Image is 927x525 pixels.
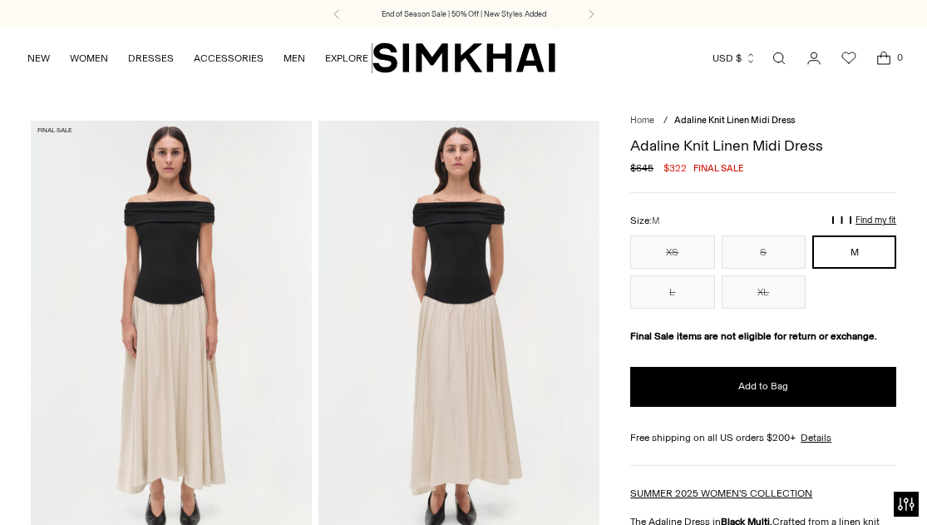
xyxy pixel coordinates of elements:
button: XS [630,235,714,269]
label: Size: [630,213,659,229]
button: XL [722,275,806,309]
a: Details [801,430,831,445]
button: M [812,235,896,269]
span: 0 [892,50,907,65]
strong: Final Sale items are not eligible for return or exchange. [630,330,877,342]
div: / [663,114,668,128]
a: EXPLORE [325,40,368,77]
button: Add to Bag [630,367,896,407]
a: Open search modal [762,42,796,75]
button: S [722,235,806,269]
a: DRESSES [128,40,174,77]
a: Wishlist [832,42,865,75]
span: $322 [663,161,687,176]
button: USD $ [713,40,757,77]
a: SIMKHAI [372,42,555,74]
span: M [652,215,659,226]
h1: Adaline Knit Linen Midi Dress [630,138,896,153]
s: $645 [630,161,653,176]
a: SUMMER 2025 WOMEN'S COLLECTION [630,488,812,499]
span: Add to Bag [738,379,788,394]
span: Adaline Knit Linen Midi Dress [674,115,795,126]
a: End of Season Sale | 50% Off | New Styles Added [382,8,546,20]
a: NEW [27,40,50,77]
a: Home [630,115,654,126]
a: MEN [284,40,305,77]
a: Open cart modal [867,42,900,75]
a: Go to the account page [797,42,831,75]
a: ACCESSORIES [194,40,264,77]
div: Free shipping on all US orders $200+ [630,430,896,445]
button: L [630,275,714,309]
a: WOMEN [70,40,108,77]
nav: breadcrumbs [630,114,896,128]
